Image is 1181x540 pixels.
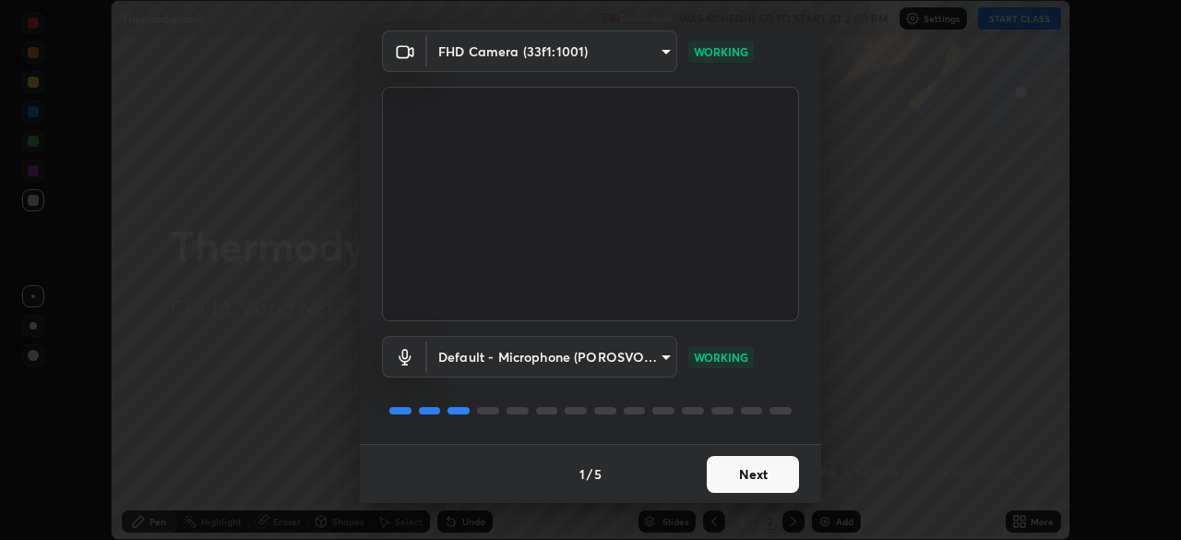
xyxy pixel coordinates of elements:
p: WORKING [694,43,748,60]
h4: / [587,464,592,484]
p: WORKING [694,349,748,366]
h4: 5 [594,464,602,484]
h4: 1 [579,464,585,484]
div: FHD Camera (33f1:1001) [427,30,677,72]
button: Next [707,456,799,493]
div: FHD Camera (33f1:1001) [427,336,677,378]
